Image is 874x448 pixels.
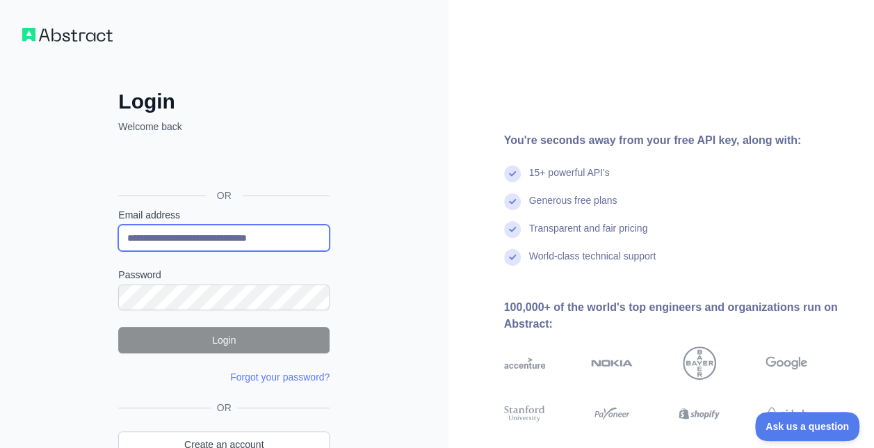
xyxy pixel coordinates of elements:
[766,403,807,424] img: airbnb
[766,346,807,380] img: google
[529,249,656,277] div: World-class technical support
[211,401,237,415] span: OR
[504,299,852,333] div: 100,000+ of the world's top engineers and organizations run on Abstract:
[683,346,716,380] img: bayer
[529,221,648,249] div: Transparent and fair pricing
[22,28,113,42] img: Workflow
[118,208,330,222] label: Email address
[504,221,521,238] img: check mark
[118,89,330,114] h2: Login
[504,403,546,424] img: stanford university
[504,346,546,380] img: accenture
[230,371,330,383] a: Forgot your password?
[504,132,852,149] div: You're seconds away from your free API key, along with:
[118,327,330,353] button: Login
[504,249,521,266] img: check mark
[206,189,243,202] span: OR
[118,120,330,134] p: Welcome back
[118,268,330,282] label: Password
[591,403,633,424] img: payoneer
[504,166,521,182] img: check mark
[504,193,521,210] img: check mark
[111,149,334,179] iframe: Schaltfläche „Über Google anmelden“
[529,166,610,193] div: 15+ powerful API's
[529,193,617,221] div: Generous free plans
[679,403,720,424] img: shopify
[591,346,633,380] img: nokia
[755,412,860,441] iframe: Toggle Customer Support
